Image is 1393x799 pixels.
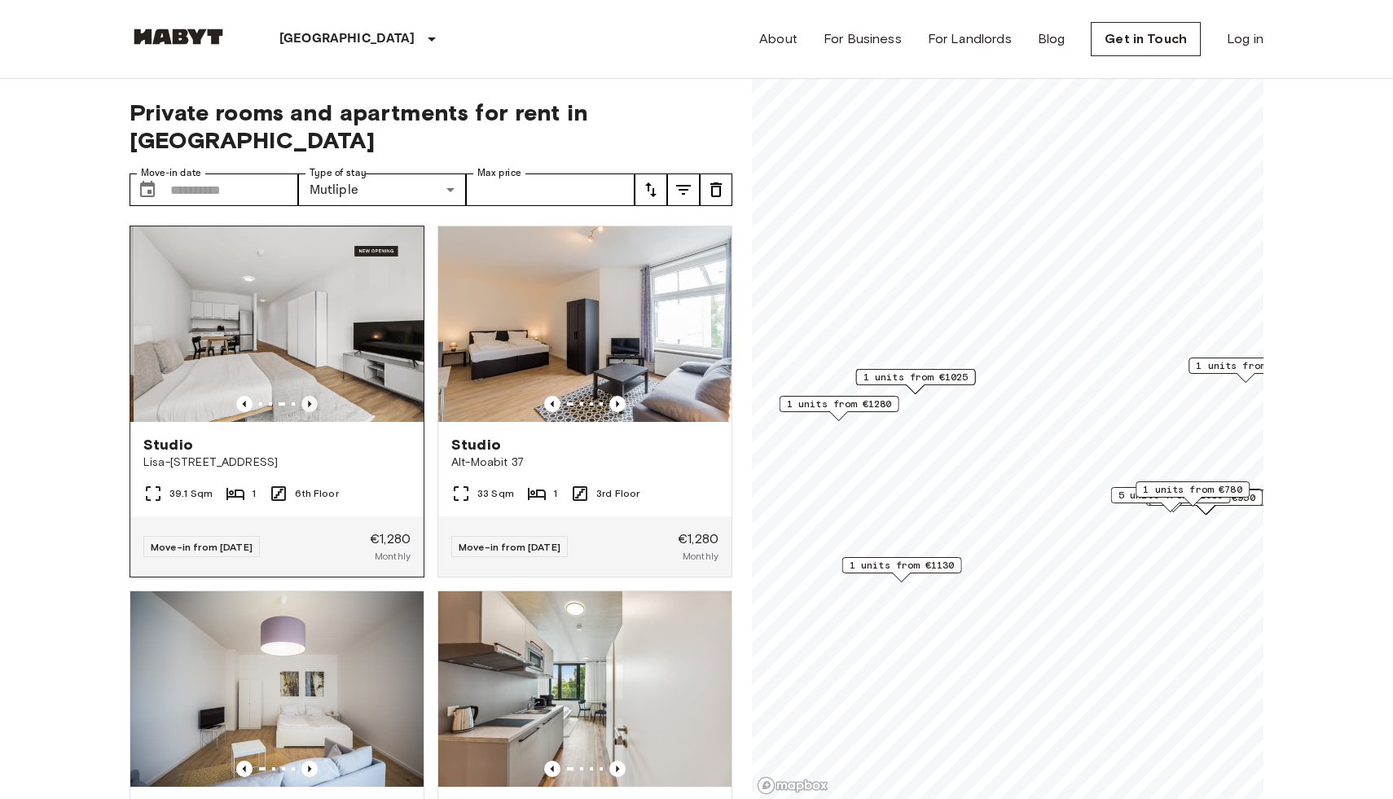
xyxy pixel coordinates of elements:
[596,486,639,501] span: 3rd Floor
[298,173,467,206] div: Mutliple
[544,761,560,777] button: Previous image
[759,29,798,49] a: About
[279,29,415,49] p: [GEOGRAPHIC_DATA]
[780,396,899,421] div: Map marker
[863,370,969,384] span: 1 units from €1025
[1227,29,1263,49] a: Log in
[134,226,427,422] img: Marketing picture of unit DE-01-491-605-001
[438,591,732,787] img: Marketing picture of unit DE-01-086-533-01
[856,369,976,394] div: Map marker
[1091,22,1201,56] a: Get in Touch
[1196,358,1295,373] span: 1 units from €980
[295,486,338,501] span: 6th Floor
[438,226,732,422] img: Marketing picture of unit DE-01-087-003-01H
[1156,490,1255,505] span: 6 units from €950
[1038,29,1066,49] a: Blog
[143,454,411,471] span: Lisa-[STREET_ADDRESS]
[301,396,318,412] button: Previous image
[151,541,253,553] span: Move-in from [DATE]
[437,226,732,577] a: Marketing picture of unit DE-01-087-003-01HPrevious imagePrevious imageStudioAlt-Moabit 3733 Sqm1...
[1189,358,1303,383] div: Map marker
[141,166,201,180] label: Move-in date
[451,435,501,454] span: Studio
[375,549,411,564] span: Monthly
[451,454,718,471] span: Alt-Moabit 37
[609,761,626,777] button: Previous image
[553,486,557,501] span: 1
[130,226,424,577] a: Previous imagePrevious imageStudioLisa-[STREET_ADDRESS]39.1 Sqm16th FloorMove-in from [DATE]€1,28...
[609,396,626,412] button: Previous image
[169,486,213,501] span: 39.1 Sqm
[1111,487,1231,512] div: Map marker
[252,486,256,501] span: 1
[1136,481,1250,507] div: Map marker
[824,29,902,49] a: For Business
[130,29,227,45] img: Habyt
[143,435,193,454] span: Studio
[236,761,253,777] button: Previous image
[667,173,700,206] button: tune
[301,761,318,777] button: Previous image
[678,529,718,549] span: €1,280
[635,173,667,206] button: tune
[700,173,732,206] button: tune
[757,776,828,795] a: Mapbox logo
[477,166,521,180] label: Max price
[131,173,164,206] button: Choose date
[1143,482,1242,497] span: 1 units from €780
[850,558,955,573] span: 1 units from €1130
[130,591,424,787] img: Marketing picture of unit DE-01-089-003-01H
[370,529,411,549] span: €1,280
[683,549,718,564] span: Monthly
[544,396,560,412] button: Previous image
[477,486,514,501] span: 33 Sqm
[130,99,732,154] span: Private rooms and apartments for rent in [GEOGRAPHIC_DATA]
[236,396,253,412] button: Previous image
[842,557,962,582] div: Map marker
[310,166,367,180] label: Type of stay
[459,541,560,553] span: Move-in from [DATE]
[1118,488,1224,503] span: 5 units from €1085
[787,397,892,411] span: 1 units from €1280
[928,29,1012,49] a: For Landlords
